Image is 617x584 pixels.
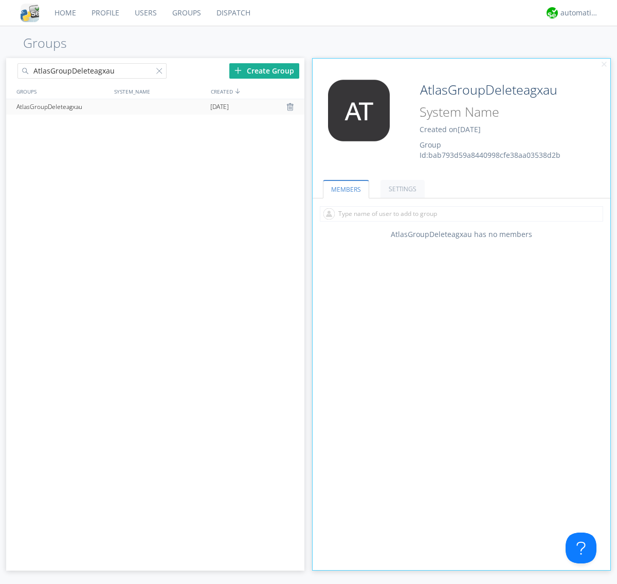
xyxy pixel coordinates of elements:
div: SYSTEM_NAME [112,84,208,99]
img: 373638.png [320,80,397,141]
input: Search groups [17,63,167,79]
span: [DATE] [458,124,481,134]
img: d2d01cd9b4174d08988066c6d424eccd [547,7,558,19]
img: cancel.svg [601,61,608,68]
img: plus.svg [234,67,242,74]
span: Created on [420,124,481,134]
div: GROUPS [14,84,109,99]
iframe: Toggle Customer Support [566,533,596,563]
span: [DATE] [210,99,229,115]
div: AtlasGroupDeleteagxau [14,99,110,115]
div: AtlasGroupDeleteagxau has no members [313,229,611,240]
div: Create Group [229,63,299,79]
input: System Name [416,102,582,122]
span: Group Id: bab793d59a8440998cfe38aa03538d2b [420,140,560,160]
input: Type name of user to add to group [320,206,603,222]
input: Group Name [416,80,582,100]
div: CREATED [208,84,305,99]
a: SETTINGS [380,180,425,198]
div: automation+atlas [560,8,599,18]
img: cddb5a64eb264b2086981ab96f4c1ba7 [21,4,39,22]
a: AtlasGroupDeleteagxau[DATE] [6,99,304,115]
a: MEMBERS [323,180,369,198]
